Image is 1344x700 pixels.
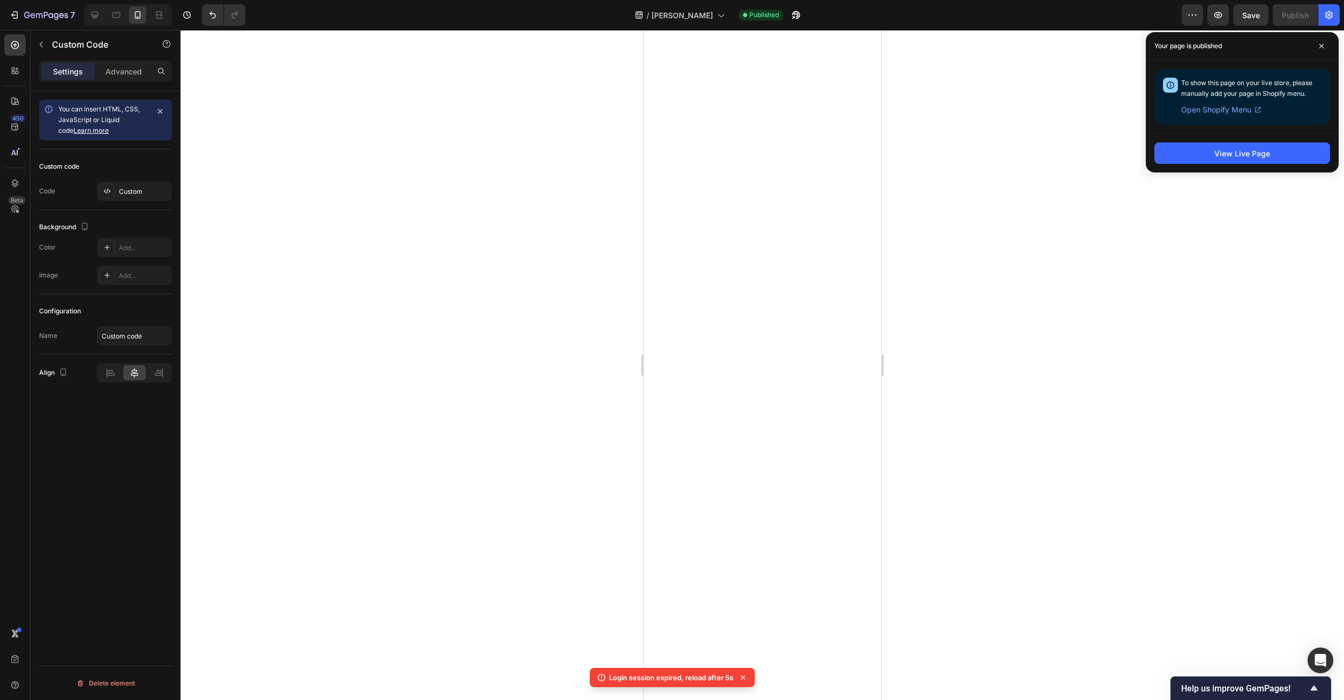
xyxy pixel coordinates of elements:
[10,114,26,123] div: 450
[106,66,142,77] p: Advanced
[39,243,56,252] div: Color
[119,187,169,197] div: Custom
[4,4,80,26] button: 7
[39,270,58,280] div: Image
[52,38,143,51] p: Custom Code
[1282,10,1309,21] div: Publish
[58,105,140,134] span: You can insert HTML, CSS, JavaScript or Liquid code
[8,196,26,205] div: Beta
[1273,4,1318,26] button: Publish
[39,675,172,692] button: Delete element
[644,30,881,700] iframe: Design area
[1181,683,1308,694] span: Help us improve GemPages!
[39,186,55,196] div: Code
[53,66,83,77] p: Settings
[39,331,57,341] div: Name
[1181,103,1251,116] span: Open Shopify Menu
[1154,41,1222,51] p: Your page is published
[119,271,169,281] div: Add...
[1154,142,1330,164] button: View Live Page
[39,220,91,235] div: Background
[70,9,75,21] p: 7
[73,126,109,134] a: Learn more
[1308,648,1333,673] div: Open Intercom Messenger
[1181,682,1320,695] button: Show survey - Help us improve GemPages!
[202,4,245,26] div: Undo/Redo
[39,306,81,316] div: Configuration
[1233,4,1268,26] button: Save
[651,10,713,21] span: [PERSON_NAME]
[39,366,70,380] div: Align
[647,10,649,21] span: /
[39,162,79,171] div: Custom code
[1214,148,1270,159] div: View Live Page
[119,243,169,253] div: Add...
[1242,11,1260,20] span: Save
[76,677,135,690] div: Delete element
[749,10,779,20] span: Published
[609,672,733,683] p: Login session expired, reload after 5s
[1181,79,1312,97] span: To show this page on your live store, please manually add your page in Shopify menu.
